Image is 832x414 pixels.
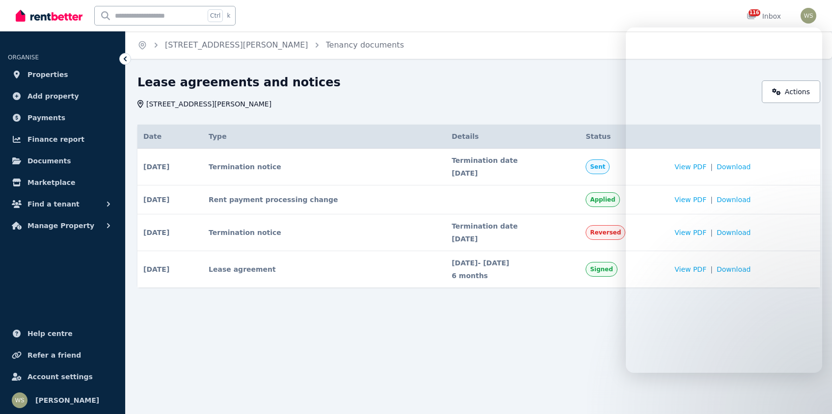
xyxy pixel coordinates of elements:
[143,264,169,274] span: [DATE]
[203,149,446,185] td: Termination notice
[590,265,613,273] span: Signed
[203,214,446,251] td: Termination notice
[446,125,580,149] th: Details
[8,86,117,106] a: Add property
[590,229,621,236] span: Reversed
[8,367,117,387] a: Account settings
[27,155,71,167] span: Documents
[452,234,574,244] span: [DATE]
[8,151,117,171] a: Documents
[12,392,27,408] img: Whitney Smith
[27,328,73,339] span: Help centre
[27,220,94,232] span: Manage Property
[16,8,82,23] img: RentBetter
[8,54,39,61] span: ORGANISE
[8,65,117,84] a: Properties
[27,371,93,383] span: Account settings
[126,31,416,59] nav: Breadcrumb
[580,125,669,149] th: Status
[143,162,169,172] span: [DATE]
[799,381,822,404] iframe: Intercom live chat
[8,108,117,128] a: Payments
[801,8,816,24] img: Whitney Smith
[27,90,79,102] span: Add property
[208,9,223,22] span: Ctrl
[452,271,574,281] span: 6 months
[27,349,81,361] span: Refer a friend
[590,163,605,171] span: Sent
[27,177,75,188] span: Marketplace
[27,133,84,145] span: Finance report
[27,198,80,210] span: Find a tenant
[8,129,117,149] a: Finance report
[35,394,99,406] span: [PERSON_NAME]
[137,125,203,149] th: Date
[452,221,574,231] span: Termination date
[452,258,574,268] span: [DATE] - [DATE]
[326,40,404,50] a: Tenancy documents
[203,251,446,288] td: Lease agreement
[203,185,446,214] td: Rent payment processing change
[452,155,574,165] span: Termination date
[747,11,781,21] div: Inbox
[452,168,574,178] span: [DATE]
[8,173,117,192] a: Marketplace
[137,75,341,90] h1: Lease agreements and notices
[143,195,169,205] span: [DATE]
[227,12,230,20] span: k
[27,69,68,80] span: Properties
[8,324,117,343] a: Help centre
[146,99,271,109] span: [STREET_ADDRESS][PERSON_NAME]
[8,194,117,214] button: Find a tenant
[749,9,760,16] span: 116
[8,345,117,365] a: Refer a friend
[165,40,308,50] a: [STREET_ADDRESS][PERSON_NAME]
[626,27,822,373] iframe: Intercom live chat
[27,112,65,124] span: Payments
[590,196,615,204] span: Applied
[203,125,446,149] th: Type
[8,216,117,235] button: Manage Property
[143,228,169,237] span: [DATE]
